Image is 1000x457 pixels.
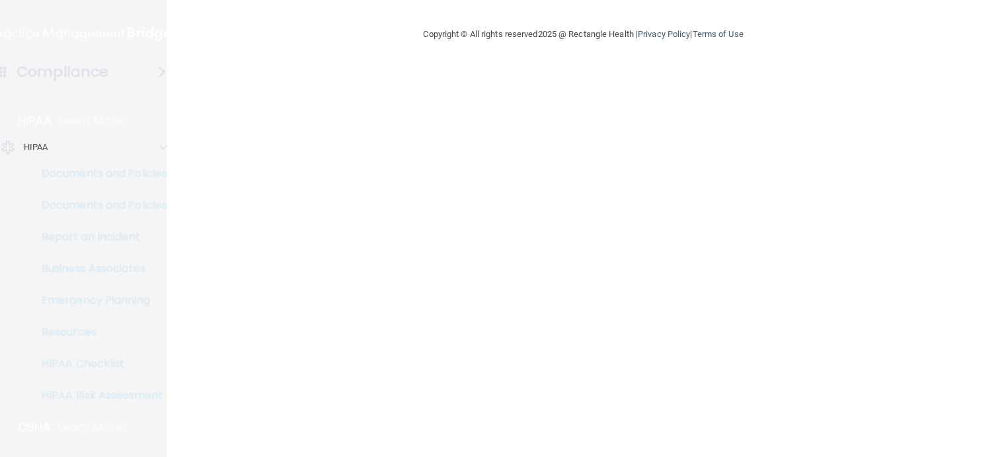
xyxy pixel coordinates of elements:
p: Documents and Policies [9,199,189,212]
a: Privacy Policy [638,29,690,39]
p: Business Associates [9,262,189,275]
p: Learn More! [58,419,128,435]
h4: Compliance [17,63,108,81]
p: HIPAA [24,139,48,155]
p: Learn More! [58,113,128,129]
p: HIPAA [18,113,52,129]
p: Resources [9,326,189,339]
p: Report an Incident [9,230,189,244]
a: Terms of Use [693,29,744,39]
p: Documents and Policies [9,167,189,180]
div: Copyright © All rights reserved 2025 @ Rectangle Health | | [342,13,825,55]
p: Emergency Planning [9,294,189,307]
p: HIPAA Risk Assessment [9,389,189,402]
p: HIPAA Checklist [9,357,189,370]
p: OSHA [18,419,51,435]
